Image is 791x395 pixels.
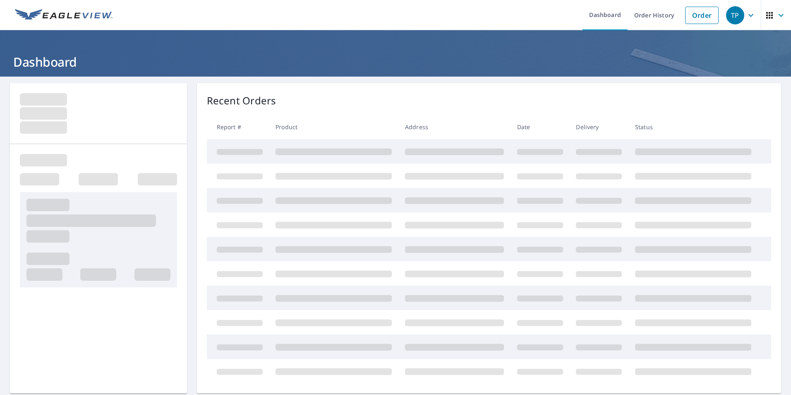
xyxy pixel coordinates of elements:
div: TP [726,6,744,24]
h1: Dashboard [10,53,781,70]
p: Recent Orders [207,93,276,108]
th: Date [511,115,570,139]
th: Delivery [569,115,628,139]
th: Product [269,115,398,139]
th: Status [628,115,758,139]
img: EV Logo [15,9,113,22]
th: Address [398,115,511,139]
th: Report # [207,115,269,139]
a: Order [685,7,719,24]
